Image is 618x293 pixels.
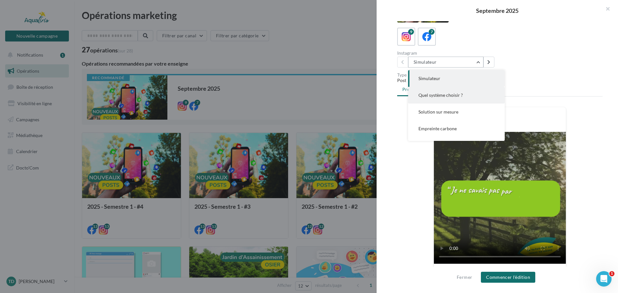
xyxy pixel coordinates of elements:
div: Post [397,77,603,84]
span: Simulateur [418,76,440,81]
div: Septembre 2025 [387,8,608,14]
button: Empreinte carbone [408,120,505,137]
iframe: Intercom live chat [596,271,612,287]
div: 9 [408,29,414,35]
div: Instagram [397,51,497,55]
button: Quel système choisir ? [408,87,505,104]
div: 7 [429,29,435,35]
button: Simulateur [408,70,505,87]
button: Commencer l'édition [481,272,535,283]
div: Type [397,73,603,77]
span: 1 [609,271,614,276]
button: Solution sur mesure [408,104,505,120]
span: Solution sur mesure [418,109,458,114]
button: Simulateur [408,57,483,68]
button: Fermer [454,273,475,281]
span: Empreinte carbone [418,126,457,131]
span: Quel système choisir ? [418,92,463,98]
